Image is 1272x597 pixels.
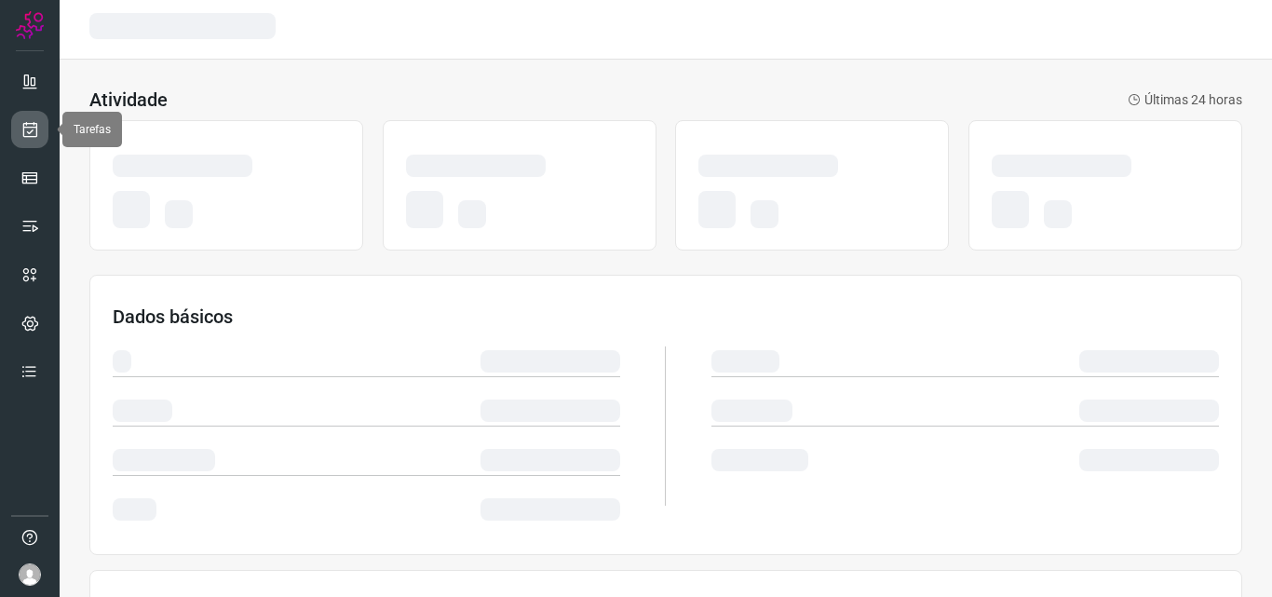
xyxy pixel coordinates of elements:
p: Últimas 24 horas [1128,90,1242,110]
h3: Atividade [89,88,168,111]
h3: Dados básicos [113,305,1219,328]
img: avatar-user-boy.jpg [19,563,41,586]
img: Logo [16,11,44,39]
span: Tarefas [74,123,111,136]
